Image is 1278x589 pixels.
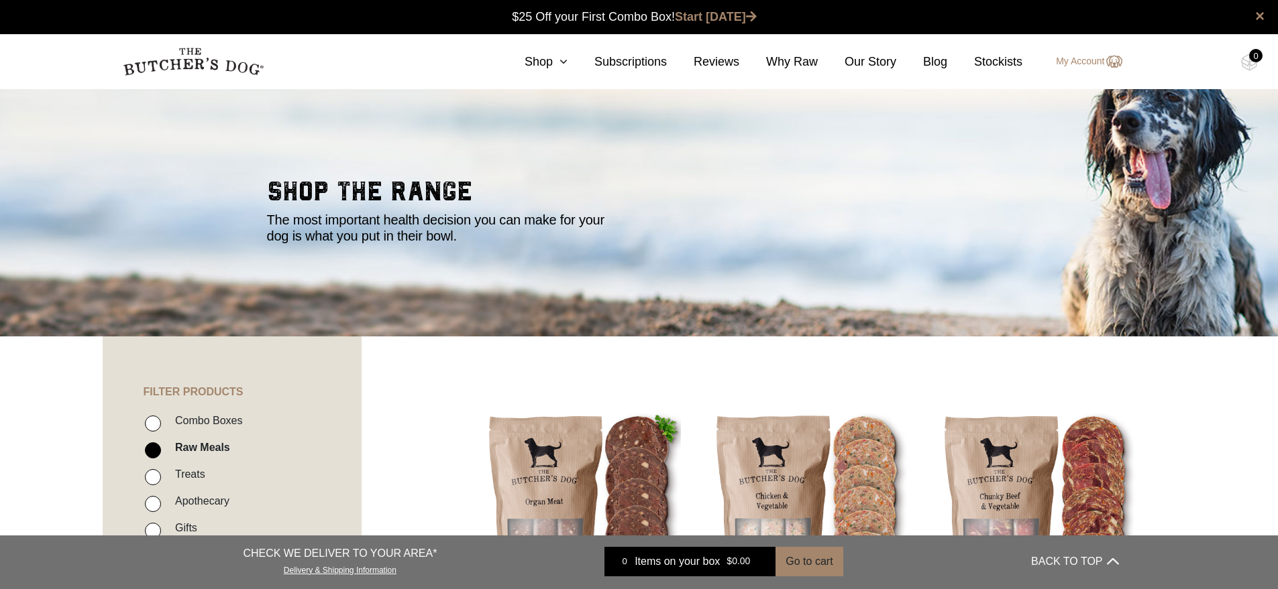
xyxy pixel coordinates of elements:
[267,178,1012,212] h2: shop the range
[776,547,843,576] button: Go to cart
[604,547,776,576] a: 0 Items on your box $0.00
[168,492,229,510] label: Apothecary
[498,53,568,71] a: Shop
[168,519,197,537] label: Gifts
[615,555,635,568] div: 0
[1249,49,1263,62] div: 0
[1241,54,1258,71] img: TBD_Cart-Empty.png
[667,53,739,71] a: Reviews
[635,553,720,570] span: Items on your box
[947,53,1022,71] a: Stockists
[168,465,205,483] label: Treats
[818,53,896,71] a: Our Story
[675,10,757,23] a: Start [DATE]
[568,53,667,71] a: Subscriptions
[243,545,437,562] p: CHECK WE DELIVER TO YOUR AREA*
[168,438,230,456] label: Raw Meals
[1043,54,1122,70] a: My Account
[896,53,947,71] a: Blog
[284,562,396,575] a: Delivery & Shipping Information
[103,336,362,398] h4: FILTER PRODUCTS
[727,556,750,567] bdi: 0.00
[267,212,623,244] p: The most important health decision you can make for your dog is what you put in their bowl.
[739,53,818,71] a: Why Raw
[727,556,732,567] span: $
[1255,8,1265,24] a: close
[168,411,243,430] label: Combo Boxes
[1031,545,1118,578] button: BACK TO TOP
